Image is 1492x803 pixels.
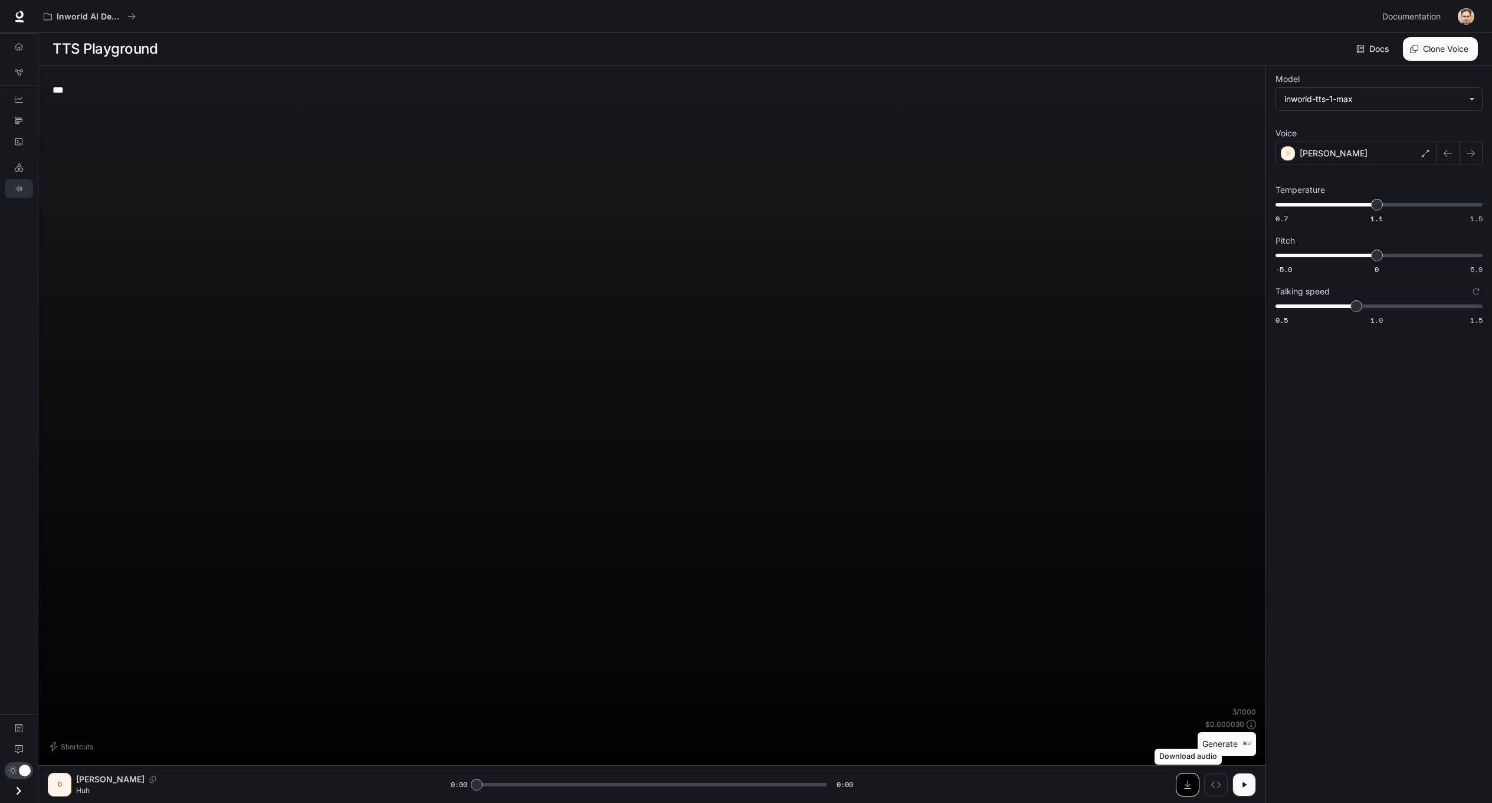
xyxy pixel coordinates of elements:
[1155,749,1222,765] div: Download audio
[1470,214,1483,224] span: 1.5
[5,740,33,759] a: Feedback
[1204,773,1228,797] button: Inspect
[53,37,158,61] h1: TTS Playground
[1403,37,1478,61] button: Clone Voice
[1276,88,1482,110] div: inworld-tts-1-max
[5,779,32,803] button: Open drawer
[1470,315,1483,325] span: 1.5
[1470,264,1483,274] span: 5.0
[38,5,141,28] button: All workspaces
[1275,237,1295,245] p: Pitch
[5,37,33,56] a: Overview
[1176,773,1199,797] button: Download audio
[451,779,467,791] span: 0:00
[57,12,123,22] p: Inworld AI Demos
[76,773,145,785] p: [PERSON_NAME]
[1275,287,1330,296] p: Talking speed
[1458,8,1474,25] img: User avatar
[5,179,33,198] a: TTS Playground
[1275,75,1300,83] p: Model
[5,158,33,177] a: LLM Playground
[1275,214,1288,224] span: 0.7
[19,763,31,776] span: Dark mode toggle
[1205,719,1244,729] p: $ 0.000030
[1242,740,1251,748] p: ⌘⏎
[1275,315,1288,325] span: 0.5
[1370,315,1383,325] span: 1.0
[5,111,33,130] a: Traces
[5,63,33,82] a: Graph Registry
[1300,148,1368,159] p: [PERSON_NAME]
[1370,214,1383,224] span: 1.1
[1470,285,1483,298] button: Reset to default
[1378,5,1450,28] a: Documentation
[145,776,161,783] button: Copy Voice ID
[837,779,853,791] span: 0:00
[1354,37,1393,61] a: Docs
[5,90,33,109] a: Dashboards
[76,785,422,795] p: Huh
[1375,264,1379,274] span: 0
[50,775,69,794] div: D
[5,132,33,151] a: Logs
[1382,9,1441,24] span: Documentation
[1275,264,1292,274] span: -5.0
[1232,707,1256,717] p: 3 / 1000
[1284,93,1463,105] div: inworld-tts-1-max
[1275,129,1297,137] p: Voice
[1275,186,1325,194] p: Temperature
[1454,5,1478,28] button: User avatar
[48,737,98,756] button: Shortcuts
[5,719,33,738] a: Documentation
[1198,732,1256,756] button: Generate⌘⏎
